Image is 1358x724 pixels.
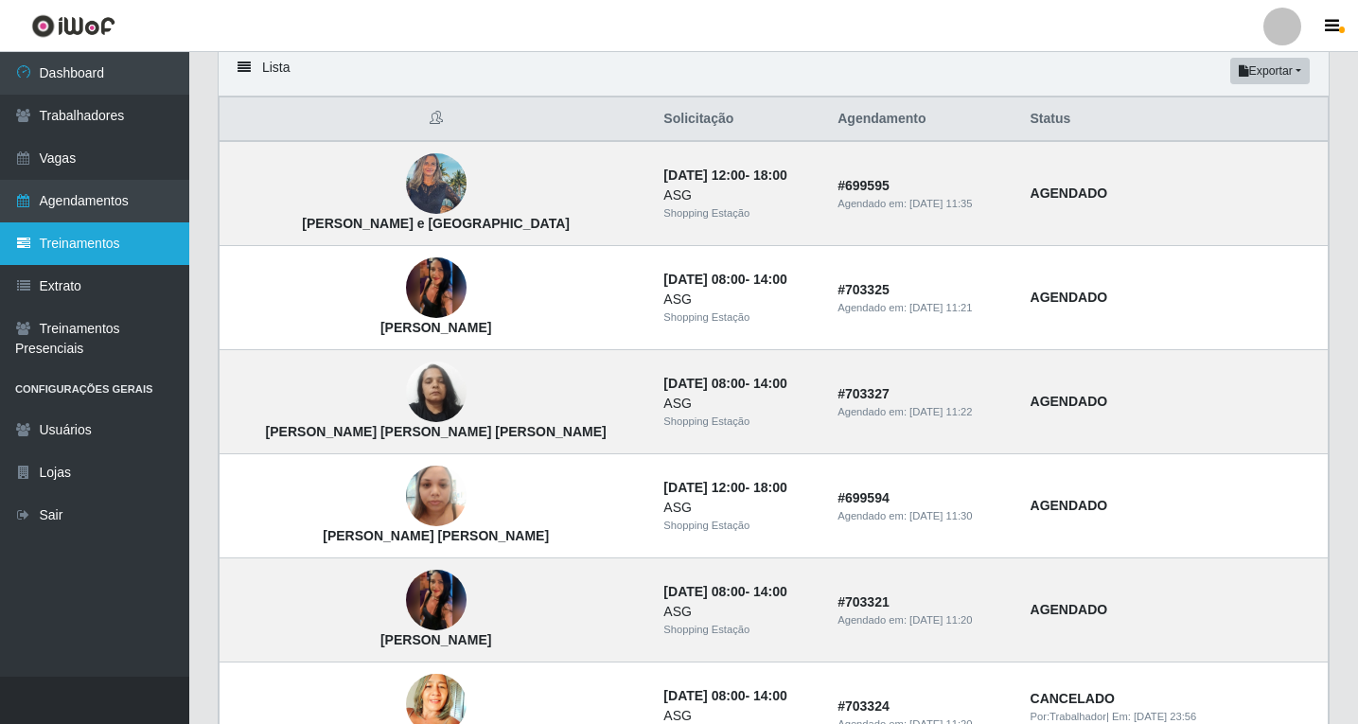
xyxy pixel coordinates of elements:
div: Agendado em: [838,404,1007,420]
strong: CANCELADO [1031,691,1115,706]
div: ASG [663,394,815,414]
strong: # 703327 [838,386,890,401]
strong: [PERSON_NAME] e [GEOGRAPHIC_DATA] [302,216,570,231]
div: Agendado em: [838,612,1007,628]
div: Shopping Estação [663,518,815,534]
strong: - [663,584,786,599]
button: Exportar [1230,58,1310,84]
img: Maria José da Costa Barela [406,456,467,537]
div: ASG [663,498,815,518]
time: 18:00 [753,168,787,183]
th: Agendamento [826,97,1018,142]
strong: [PERSON_NAME] [380,632,491,647]
strong: - [663,272,786,287]
time: [DATE] 08:00 [663,584,745,599]
div: Agendado em: [838,196,1007,212]
strong: - [663,168,786,183]
time: [DATE] 11:30 [909,510,972,521]
img: ELIANE VARELA DA COSTA [406,221,467,355]
strong: AGENDADO [1031,498,1108,513]
div: Shopping Estação [663,309,815,326]
strong: AGENDADO [1031,185,1108,201]
time: 18:00 [753,480,787,495]
time: [DATE] 08:00 [663,688,745,703]
span: Por: Trabalhador [1031,711,1106,722]
time: 14:00 [753,272,787,287]
time: 14:00 [753,376,787,391]
strong: # 703324 [838,698,890,714]
th: Status [1019,97,1329,142]
time: [DATE] 08:00 [663,272,745,287]
img: kercia Sousa e Lima [406,144,467,224]
time: [DATE] 11:22 [909,406,972,417]
th: Solicitação [652,97,826,142]
time: [DATE] 11:35 [909,198,972,209]
strong: [PERSON_NAME] [380,320,491,335]
strong: AGENDADO [1031,290,1108,305]
div: Lista [219,46,1329,97]
strong: - [663,480,786,495]
div: ASG [663,602,815,622]
div: Agendado em: [838,300,1007,316]
time: [DATE] 08:00 [663,376,745,391]
strong: AGENDADO [1031,394,1108,409]
strong: AGENDADO [1031,602,1108,617]
strong: # 703325 [838,282,890,297]
div: Shopping Estação [663,205,815,221]
strong: [PERSON_NAME] [PERSON_NAME] [PERSON_NAME] [266,424,607,439]
time: [DATE] 12:00 [663,480,745,495]
time: [DATE] 23:56 [1134,711,1196,722]
strong: [PERSON_NAME] [PERSON_NAME] [323,528,549,543]
time: [DATE] 12:00 [663,168,745,183]
time: 14:00 [753,584,787,599]
strong: - [663,688,786,703]
time: [DATE] 11:21 [909,302,972,313]
time: [DATE] 11:20 [909,614,972,626]
div: ASG [663,290,815,309]
img: CoreUI Logo [31,14,115,38]
img: Geovania Pereira Dantas Batista [406,351,467,433]
strong: # 703321 [838,594,890,609]
div: ASG [663,185,815,205]
div: Agendado em: [838,508,1007,524]
strong: # 699594 [838,490,890,505]
div: Shopping Estação [663,622,815,638]
strong: - [663,376,786,391]
strong: # 699595 [838,178,890,193]
time: 14:00 [753,688,787,703]
img: ELIANE VARELA DA COSTA [406,533,467,667]
div: Shopping Estação [663,414,815,430]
